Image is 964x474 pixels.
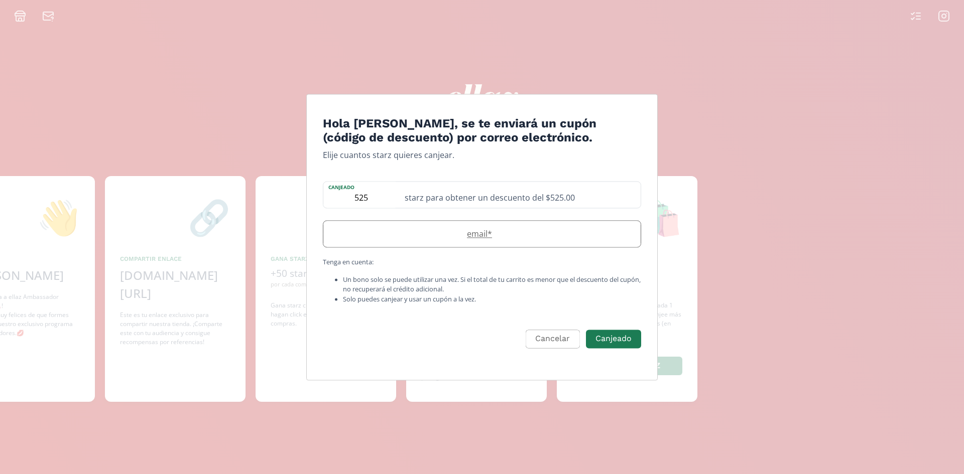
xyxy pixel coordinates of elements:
button: Cancelar [526,330,579,348]
p: Tenga en cuenta: [323,258,641,267]
li: Un bono solo se puede utilizar una vez. Si el total de tu carrito es menor que el descuento del c... [343,275,641,294]
li: Solo puedes canjear y usar un cupón a la vez. [343,294,641,304]
button: Canjeado [586,330,641,348]
p: Elije cuantos starz quieres canjear. [323,149,641,162]
label: email * [323,228,631,240]
h4: Hola [PERSON_NAME], se te enviará un cupón (código de descuento) por correo electrónico. [323,116,641,145]
label: Canjeado [323,182,399,192]
div: starz para obtener un descuento del $525.00 [399,182,641,208]
div: Edit Program [306,94,658,380]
